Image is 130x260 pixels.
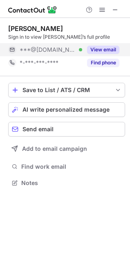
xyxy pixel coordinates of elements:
button: save-profile-one-click [8,83,125,97]
button: Add to email campaign [8,141,125,156]
span: Add to email campaign [22,145,87,152]
button: Reveal Button [87,46,119,54]
span: Find work email [21,163,122,170]
span: AI write personalized message [22,106,110,113]
button: Send email [8,122,125,137]
span: ***@[DOMAIN_NAME] [20,46,76,53]
button: Notes [8,177,125,189]
div: [PERSON_NAME] [8,24,63,33]
button: Find work email [8,161,125,172]
button: AI write personalized message [8,102,125,117]
div: Save to List / ATS / CRM [22,87,111,93]
span: Notes [21,179,122,187]
span: Send email [22,126,54,132]
img: ContactOut v5.3.10 [8,5,57,15]
button: Reveal Button [87,59,119,67]
div: Sign in to view [PERSON_NAME]’s full profile [8,33,125,41]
